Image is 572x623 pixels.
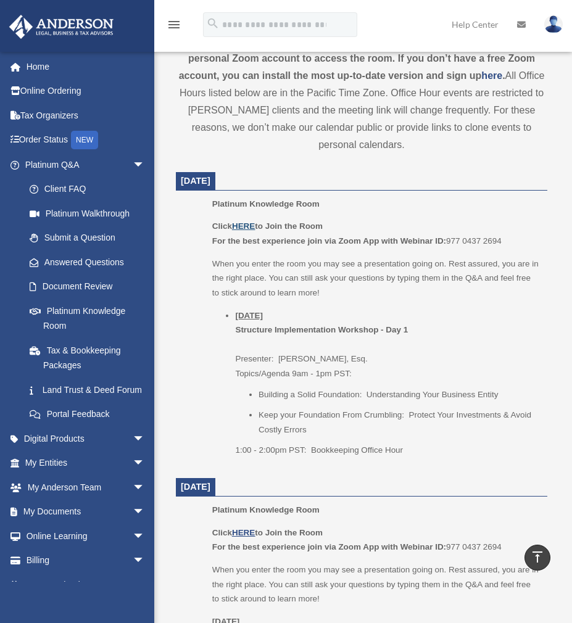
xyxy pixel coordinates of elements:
[212,236,446,245] b: For the best experience join via Zoom App with Webinar ID:
[9,475,164,500] a: My Anderson Teamarrow_drop_down
[235,325,408,334] b: Structure Implementation Workshop - Day 1
[212,542,446,551] b: For the best experience join via Zoom App with Webinar ID:
[9,524,164,548] a: Online Learningarrow_drop_down
[232,221,255,231] a: HERE
[206,17,220,30] i: search
[9,103,164,128] a: Tax Organizers
[502,70,505,81] strong: .
[133,426,157,452] span: arrow_drop_down
[9,426,164,451] a: Digital Productsarrow_drop_down
[17,274,164,299] a: Document Review
[181,176,210,186] span: [DATE]
[212,528,323,537] b: Click to Join the Room
[167,17,181,32] i: menu
[17,378,164,402] a: Land Trust & Deed Forum
[181,482,210,492] span: [DATE]
[6,15,117,39] img: Anderson Advisors Platinum Portal
[9,572,164,597] a: Events Calendar
[212,563,539,606] p: When you enter the room you may see a presentation going on. Rest assured, you are in the right p...
[167,22,181,32] a: menu
[179,36,535,81] strong: *This room is being hosted on Zoom. You will be required to log in to your personal Zoom account ...
[524,545,550,571] a: vertical_align_top
[9,79,164,104] a: Online Ordering
[17,177,164,202] a: Client FAQ
[133,451,157,476] span: arrow_drop_down
[530,550,545,564] i: vertical_align_top
[9,548,164,573] a: Billingarrow_drop_down
[133,152,157,178] span: arrow_drop_down
[212,505,320,514] span: Platinum Knowledge Room
[17,250,164,274] a: Answered Questions
[481,70,502,81] a: here
[9,500,164,524] a: My Documentsarrow_drop_down
[133,475,157,500] span: arrow_drop_down
[17,338,164,378] a: Tax & Bookkeeping Packages
[544,15,563,33] img: User Pic
[235,311,263,320] u: [DATE]
[235,308,539,458] li: Presenter: [PERSON_NAME], Esq. Topics/Agenda 9am - 1pm PST:
[9,54,164,79] a: Home
[235,443,539,458] p: 1:00 - 2:00pm PST: Bookkeeping Office Hour
[133,548,157,574] span: arrow_drop_down
[133,524,157,549] span: arrow_drop_down
[9,152,164,177] a: Platinum Q&Aarrow_drop_down
[176,33,547,154] div: All Office Hours listed below are in the Pacific Time Zone. Office Hour events are restricted to ...
[17,402,164,427] a: Portal Feedback
[17,201,164,226] a: Platinum Walkthrough
[232,528,255,537] a: HERE
[212,221,323,231] b: Click to Join the Room
[259,387,539,402] li: Building a Solid Foundation: Understanding Your Business Entity
[9,128,164,153] a: Order StatusNEW
[259,408,539,437] li: Keep your Foundation From Crumbling: Protect Your Investments & Avoid Costly Errors
[212,219,539,248] p: 977 0437 2694
[71,131,98,149] div: NEW
[212,199,320,208] span: Platinum Knowledge Room
[212,526,539,555] p: 977 0437 2694
[17,226,164,250] a: Submit a Question
[212,257,539,300] p: When you enter the room you may see a presentation going on. Rest assured, you are in the right p...
[17,299,157,338] a: Platinum Knowledge Room
[133,500,157,525] span: arrow_drop_down
[9,451,164,476] a: My Entitiesarrow_drop_down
